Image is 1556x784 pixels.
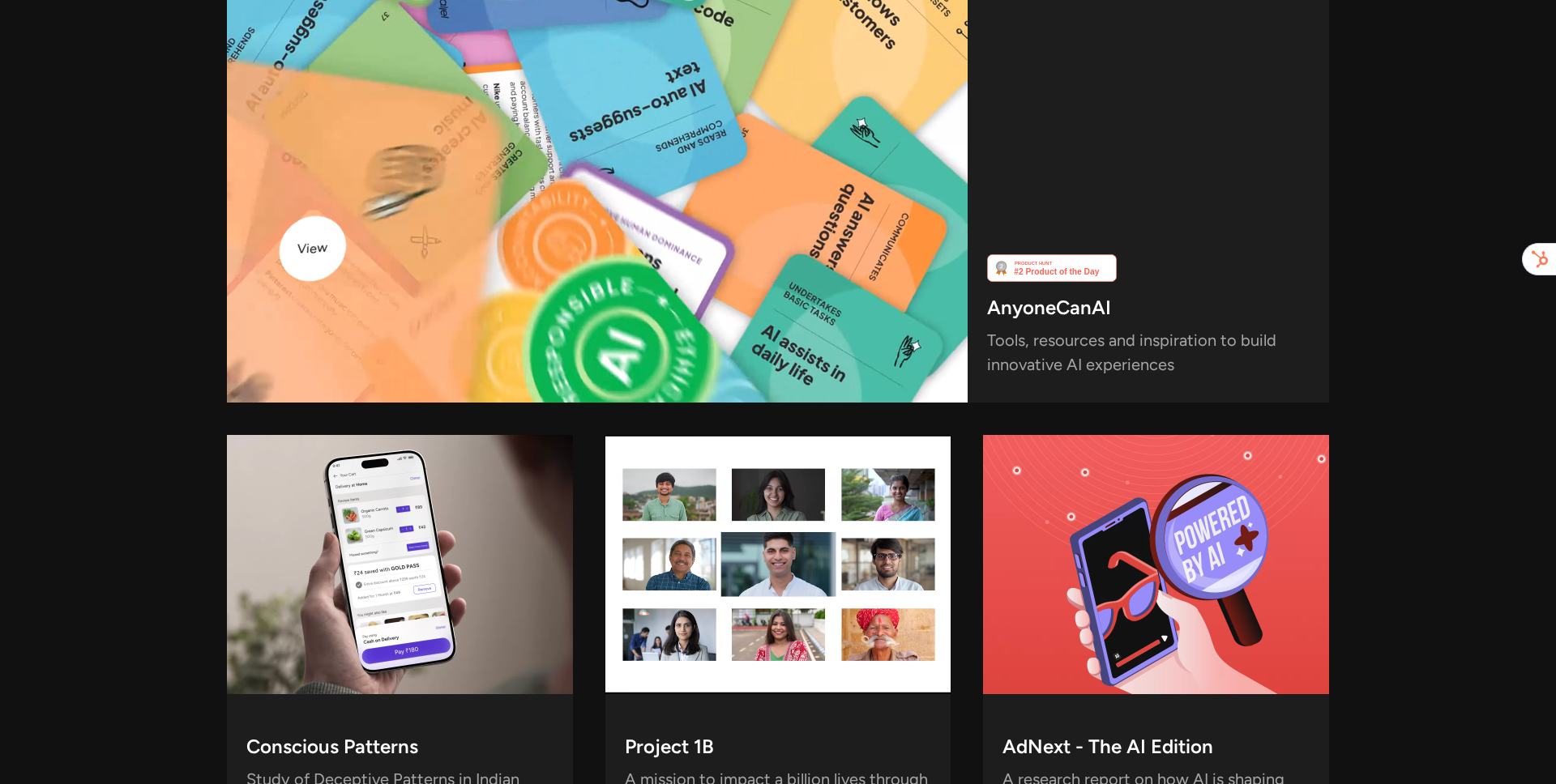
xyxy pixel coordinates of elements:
[625,739,714,761] h3: Project 1B
[987,301,1111,323] h3: AnyoneCanAI
[246,739,418,761] h3: Conscious Patterns
[987,334,1310,377] p: Tools, resources and inspiration to build innovative AI experiences
[1002,739,1213,761] h3: AdNext - The AI Edition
